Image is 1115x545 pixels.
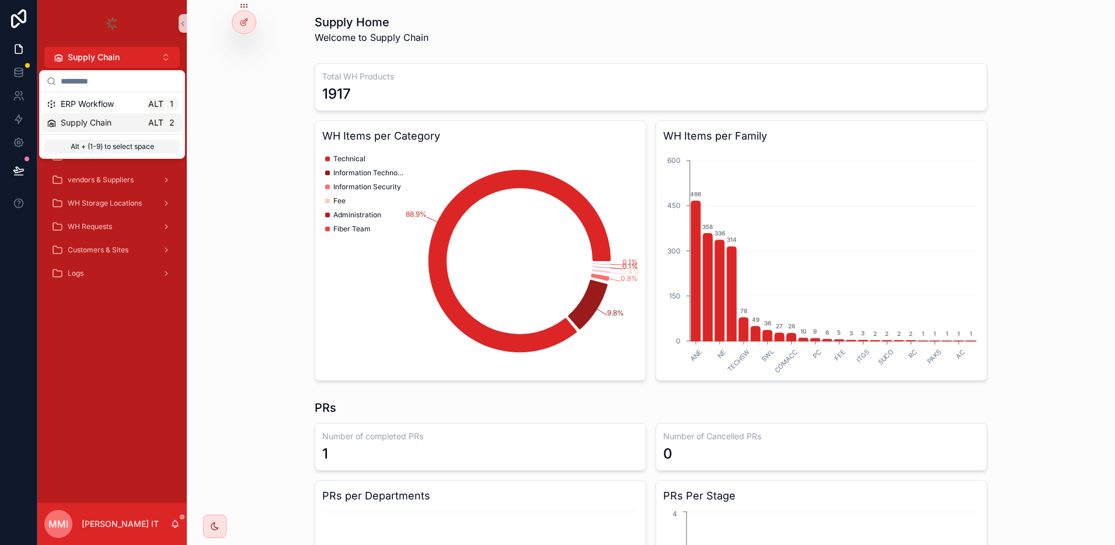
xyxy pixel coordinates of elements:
tspan: 600 [667,156,681,165]
text: 26 [788,322,795,329]
h3: Number of completed PRs [322,431,639,442]
tspan: 9.8% [607,308,624,317]
text: 2 [885,330,888,337]
h1: Supply Home [315,14,428,30]
h3: WH Items per Category [322,128,639,144]
div: Suggestions [40,92,184,134]
span: MMI [48,517,68,531]
text: 1 [922,330,924,337]
text: 358 [702,223,713,230]
text: FEE [832,348,847,362]
span: 2 [167,118,176,127]
h3: Number of Cancelled PRs [663,431,980,442]
text: ANE [688,348,703,363]
div: chart [663,149,980,373]
text: 466 [690,190,701,197]
a: Customers & Sites [44,239,180,261]
span: Fiber Team [333,224,371,234]
text: 9 [813,328,817,335]
text: 5 [837,329,841,336]
p: [PERSON_NAME] IT [82,518,159,530]
text: 78 [740,307,747,314]
text: 314 [727,236,737,243]
a: vendors & Suppliers [44,169,180,190]
tspan: 0.1% [622,258,638,266]
div: scrollable content [37,68,187,299]
text: 49 [752,316,759,323]
text: PAKS [925,348,943,365]
text: 2 [873,330,877,337]
tspan: 0 [676,336,681,345]
text: 36 [764,320,771,327]
text: 6 [825,329,829,336]
span: Fee [333,196,346,206]
div: 1 [322,445,328,463]
text: 27 [776,322,783,329]
text: 1 [957,330,960,337]
text: 1 [933,330,936,337]
a: Logs [44,263,180,284]
span: Information Technology [333,168,403,178]
text: 1 [946,330,948,337]
h1: PRs [315,400,336,416]
text: SWL [759,348,775,363]
text: COMACC [773,348,799,374]
span: Logs [68,269,83,278]
span: Customers & Sites [68,245,128,255]
text: 3 [849,329,853,336]
h3: WH Items per Family [663,128,980,144]
text: SUCO [876,348,895,366]
text: 3 [861,329,865,336]
span: Supply Chain [68,51,120,63]
div: chart [322,149,639,373]
tspan: 88.9% [406,210,427,218]
h3: PRs Per Stage [663,488,980,504]
text: 10 [800,328,806,335]
span: ERP Workflow [61,98,114,110]
span: WH Storage Locations [68,199,142,208]
tspan: 0.8% [621,274,638,283]
tspan: 150 [669,291,681,300]
a: WH Requests [44,216,180,237]
div: 0 [663,445,673,463]
span: Alt [148,118,163,127]
span: Alt [148,99,163,109]
tspan: 450 [667,201,681,210]
h3: Total WH Products [322,71,980,82]
span: vendors & Suppliers [68,175,134,185]
img: App logo [103,14,121,33]
text: 1 [970,330,972,337]
tspan: 300 [667,247,681,255]
span: Information Security [333,182,401,192]
text: 2 [897,330,901,337]
span: Supply Chain [61,117,111,129]
span: Technical [333,154,365,164]
span: 1 [167,99,176,109]
text: TECHSW [726,348,751,373]
text: AC [954,348,967,360]
text: PC [811,348,824,360]
tspan: 4 [673,509,677,518]
span: Administration [333,210,381,220]
span: Welcome to Supply Chain [315,30,428,44]
span: WH Requests [68,222,112,231]
text: RC [907,348,919,360]
text: ITGS [855,348,871,364]
text: 2 [909,330,912,337]
tspan: 0.4% [622,267,640,276]
tspan: 0.1% [622,262,638,270]
h3: PRs per Departments [322,488,639,504]
text: 336 [715,230,725,237]
text: NE [716,348,728,360]
div: 1917 [322,85,351,103]
button: Select Button [44,47,180,68]
p: Alt + (1-9) to select space [44,140,180,154]
a: WH Storage Locations [44,193,180,214]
